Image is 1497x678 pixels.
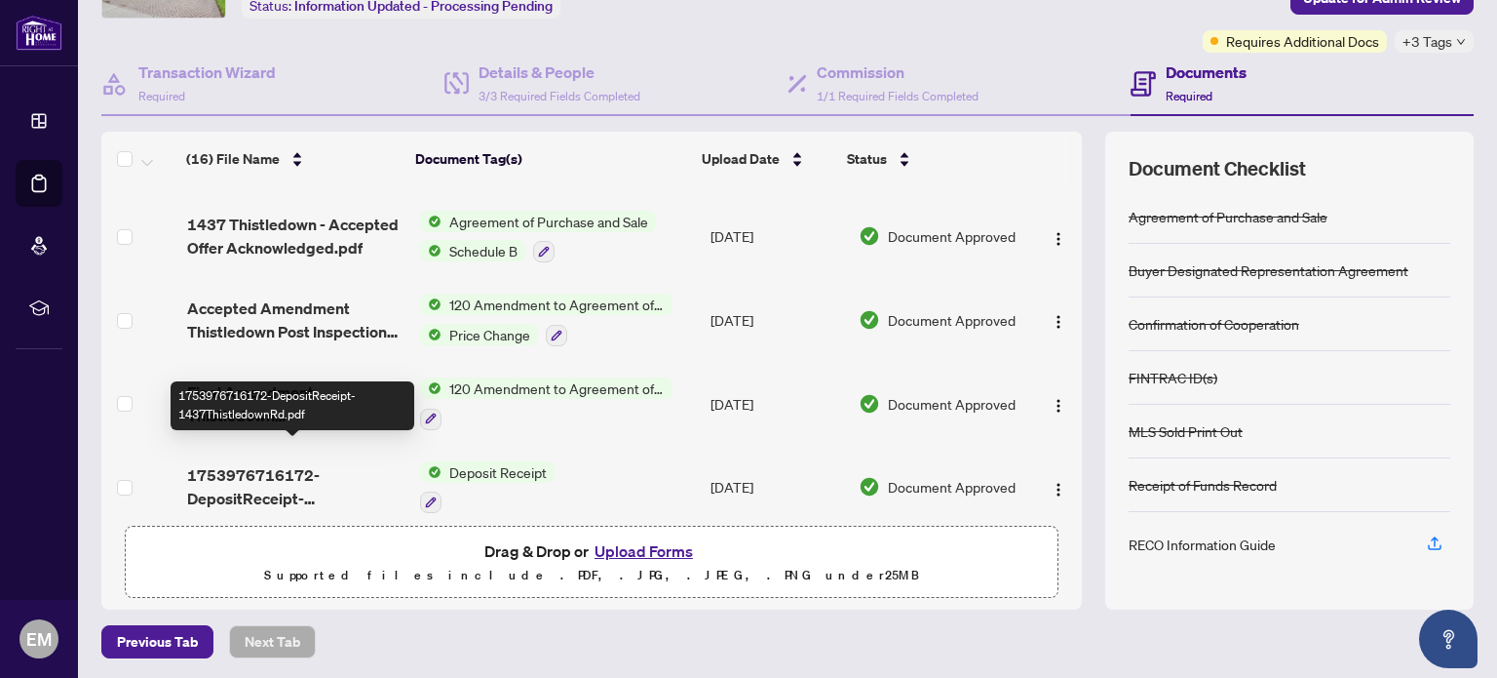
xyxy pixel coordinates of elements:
[1129,206,1327,227] div: Agreement of Purchase and Sale
[888,225,1016,247] span: Document Approved
[847,148,887,170] span: Status
[441,294,672,315] span: 120 Amendment to Agreement of Purchase and Sale
[441,240,525,261] span: Schedule B
[859,476,880,498] img: Document Status
[817,89,979,103] span: 1/1 Required Fields Completed
[859,225,880,247] img: Document Status
[101,625,213,658] button: Previous Tab
[484,538,699,564] span: Drag & Drop or
[420,294,672,346] button: Status Icon120 Amendment to Agreement of Purchase and SaleStatus IconPrice Change
[1043,471,1074,502] button: Logo
[420,378,672,430] button: Status Icon120 Amendment to Agreement of Purchase and Sale
[479,89,640,103] span: 3/3 Required Fields Completed
[420,461,441,483] img: Status Icon
[441,324,538,345] span: Price Change
[126,527,1057,599] span: Drag & Drop orUpload FormsSupported files include .PDF, .JPG, .JPEG, .PNG under25MB
[187,213,404,259] span: 1437 Thistledown - Accepted Offer Acknowledged.pdf
[420,211,441,232] img: Status Icon
[703,278,851,362] td: [DATE]
[703,362,851,446] td: [DATE]
[16,15,62,51] img: logo
[1129,420,1243,442] div: MLS Sold Print Out
[1129,313,1299,335] div: Confirmation of Cooperation
[888,393,1016,415] span: Document Approved
[171,381,414,430] div: 1753976716172-DepositReceipt-1437ThistledownRd.pdf
[1166,89,1212,103] span: Required
[137,564,1046,587] p: Supported files include .PDF, .JPG, .JPEG, .PNG under 25 MB
[420,461,555,514] button: Status IconDeposit Receipt
[1043,304,1074,336] button: Logo
[187,463,404,510] span: 1753976716172-DepositReceipt-1437ThistledownRd.pdf
[187,297,404,343] span: Accepted Amendment Thistledown Post Inspection Acknowledged.pdf
[1166,60,1247,84] h4: Documents
[839,132,1017,186] th: Status
[1129,534,1276,555] div: RECO Information Guide
[407,132,694,186] th: Document Tag(s)
[702,148,780,170] span: Upload Date
[420,294,441,315] img: Status Icon
[817,60,979,84] h4: Commission
[1129,259,1408,281] div: Buyer Designated Representation Agreement
[1043,388,1074,419] button: Logo
[420,240,441,261] img: Status Icon
[888,309,1016,331] span: Document Approved
[1051,314,1066,330] img: Logo
[441,211,656,232] span: Agreement of Purchase and Sale
[694,132,839,186] th: Upload Date
[1129,474,1277,496] div: Receipt of Funds Record
[703,446,851,530] td: [DATE]
[1456,37,1466,47] span: down
[1129,367,1217,388] div: FINTRAC ID(s)
[420,324,441,345] img: Status Icon
[441,461,555,483] span: Deposit Receipt
[1043,220,1074,252] button: Logo
[178,132,407,186] th: (16) File Name
[441,378,672,399] span: 120 Amendment to Agreement of Purchase and Sale
[479,60,640,84] h4: Details & People
[1419,610,1478,668] button: Open asap
[420,378,441,399] img: Status Icon
[117,626,198,658] span: Previous Tab
[138,89,185,103] span: Required
[1051,398,1066,414] img: Logo
[229,625,316,658] button: Next Tab
[1402,30,1452,53] span: +3 Tags
[420,211,656,263] button: Status IconAgreement of Purchase and SaleStatus IconSchedule B
[1129,155,1306,182] span: Document Checklist
[1051,482,1066,498] img: Logo
[1051,231,1066,247] img: Logo
[26,625,52,653] span: EM
[187,380,404,427] span: Final Amendment Thistledown Acknowledged.pdf
[186,148,280,170] span: (16) File Name
[859,309,880,331] img: Document Status
[1226,30,1379,52] span: Requires Additional Docs
[138,60,276,84] h4: Transaction Wizard
[589,538,699,564] button: Upload Forms
[888,476,1016,498] span: Document Approved
[859,393,880,415] img: Document Status
[703,195,851,279] td: [DATE]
